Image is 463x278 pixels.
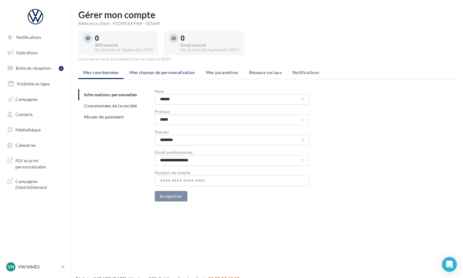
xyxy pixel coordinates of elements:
div: Pseudo [155,130,309,134]
div: Numéro de mobile [155,171,309,175]
span: Campagnes [15,96,38,102]
h1: Gérer mon compte [78,10,456,19]
span: Contacts [15,112,33,117]
div: Prénom [155,110,309,114]
div: SMS envoyé [95,43,153,47]
div: Sur le mois de Septembre 2025 [181,47,239,53]
a: PLV et print personnalisable [4,154,67,172]
span: Mes champs de personnalisation [129,70,195,75]
button: Enregistrer [155,191,187,201]
div: 2 [59,66,64,71]
a: VN VW NIMES [5,261,66,273]
span: PLV et print personnalisable [15,156,64,170]
span: Notifications [16,35,41,40]
a: Contacts [4,108,67,121]
span: Calendrier [15,143,36,148]
span: Campagnes DataOnDemand [15,177,64,190]
span: Opérations [16,50,38,55]
span: Médiathèque [15,127,41,132]
span: Boîte de réception [16,65,51,71]
a: Calendrier [4,139,67,152]
div: Ces valeurs sont actualisées tous les jours à 8h00 [78,56,456,62]
span: VN [8,264,14,270]
span: Coordonnées de la société [84,103,137,108]
div: 0 [95,35,153,42]
button: Notifications [4,31,65,44]
a: Opérations [4,46,67,59]
a: Médiathèque [4,123,67,136]
div: Email envoyé [181,43,239,47]
div: Open Intercom Messenger [442,257,457,272]
div: Sur le mois de Septembre 2025 [95,47,153,53]
span: Notifications [293,70,319,75]
div: Référence client : 41DWOLKPAR - 505649 [78,20,456,27]
div: 0 [181,35,239,42]
div: Email professionnel [155,150,309,155]
a: Campagnes DataOnDemand [4,175,67,193]
span: Visibilité en ligne [17,81,50,86]
a: Campagnes [4,93,67,106]
a: Visibilité en ligne [4,77,67,90]
span: Moyen de paiement [84,114,124,119]
div: Nom [155,89,309,93]
span: Mes paramètres [206,70,238,75]
a: Boîte de réception2 [4,61,67,75]
span: Réseaux sociaux [249,70,282,75]
p: VW NIMES [18,264,59,270]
